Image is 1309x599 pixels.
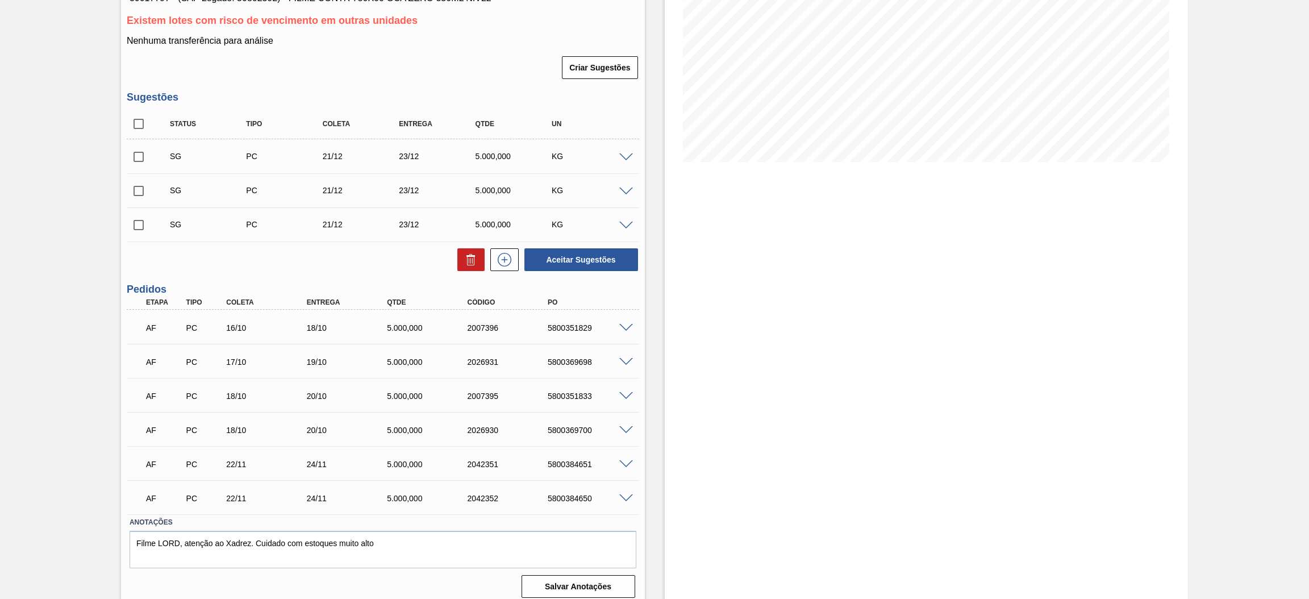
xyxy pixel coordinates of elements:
div: 16/10/2025 [223,323,315,332]
button: Criar Sugestões [562,56,637,79]
div: Aceitar Sugestões [519,247,639,272]
div: 23/12/2025 [396,220,482,229]
p: Nenhuma transferência para análise [127,36,639,46]
div: 22/11/2025 [223,494,315,503]
div: 5.000,000 [473,220,559,229]
div: 2042351 [465,460,556,469]
div: 18/10/2025 [223,426,315,435]
div: KG [549,152,635,161]
div: 5.000,000 [384,392,476,401]
div: Aguardando Faturamento [143,486,186,511]
div: 2026931 [465,357,556,367]
p: AF [146,460,184,469]
button: Aceitar Sugestões [524,248,638,271]
div: 5800369698 [545,357,636,367]
div: Aguardando Faturamento [143,350,186,375]
div: 5.000,000 [384,460,476,469]
div: PO [545,298,636,306]
div: Nova sugestão [485,248,519,271]
div: 5800351829 [545,323,636,332]
div: Tipo [243,120,330,128]
div: Aguardando Faturamento [143,452,186,477]
div: Entrega [304,298,395,306]
textarea: Filme LORD, atenção ao Xadrez. Cuidado com estoques muito alto [130,531,636,568]
div: 21/12/2025 [320,152,406,161]
div: 24/11/2025 [304,494,395,503]
div: Pedido de Compra [184,357,227,367]
p: AF [146,392,184,401]
div: 5.000,000 [473,186,559,195]
div: Entrega [396,120,482,128]
div: Código [465,298,556,306]
div: Criar Sugestões [563,55,639,80]
span: Existem lotes com risco de vencimento em outras unidades [127,15,418,26]
div: Coleta [223,298,315,306]
p: AF [146,494,184,503]
div: 22/11/2025 [223,460,315,469]
div: 5.000,000 [384,426,476,435]
div: 18/10/2025 [304,323,395,332]
div: 19/10/2025 [304,357,395,367]
div: 5800384650 [545,494,636,503]
div: Qtde [473,120,559,128]
p: AF [146,323,184,332]
div: Sugestão Criada [167,220,253,229]
div: Excluir Sugestões [452,248,485,271]
div: KG [549,220,635,229]
div: 2042352 [465,494,556,503]
div: Pedido de Compra [243,220,330,229]
div: Qtde [384,298,476,306]
div: KG [549,186,635,195]
div: 5.000,000 [473,152,559,161]
div: Sugestão Criada [167,186,253,195]
div: 20/10/2025 [304,426,395,435]
div: 5800351833 [545,392,636,401]
div: 5800384651 [545,460,636,469]
div: 5800369700 [545,426,636,435]
div: 21/12/2025 [320,220,406,229]
label: Anotações [130,514,636,531]
div: 24/11/2025 [304,460,395,469]
div: 23/12/2025 [396,186,482,195]
div: Sugestão Criada [167,152,253,161]
div: Pedido de Compra [184,460,227,469]
div: 23/12/2025 [396,152,482,161]
div: Aguardando Faturamento [143,315,186,340]
div: 2007395 [465,392,556,401]
div: 5.000,000 [384,357,476,367]
div: Pedido de Compra [184,494,227,503]
h3: Sugestões [127,91,639,103]
div: Aguardando Faturamento [143,418,186,443]
div: 2026930 [465,426,556,435]
div: Status [167,120,253,128]
p: AF [146,426,184,435]
div: Pedido de Compra [184,323,227,332]
p: AF [146,357,184,367]
div: 5.000,000 [384,323,476,332]
div: Pedido de Compra [243,152,330,161]
div: Coleta [320,120,406,128]
div: 17/10/2025 [223,357,315,367]
div: 2007396 [465,323,556,332]
div: 5.000,000 [384,494,476,503]
div: 21/12/2025 [320,186,406,195]
div: Etapa [143,298,186,306]
div: Tipo [184,298,227,306]
div: Pedido de Compra [243,186,330,195]
div: Pedido de Compra [184,426,227,435]
div: 20/10/2025 [304,392,395,401]
div: UN [549,120,635,128]
button: Salvar Anotações [522,575,635,598]
div: Pedido de Compra [184,392,227,401]
div: Aguardando Faturamento [143,384,186,409]
h3: Pedidos [127,284,639,296]
div: 18/10/2025 [223,392,315,401]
